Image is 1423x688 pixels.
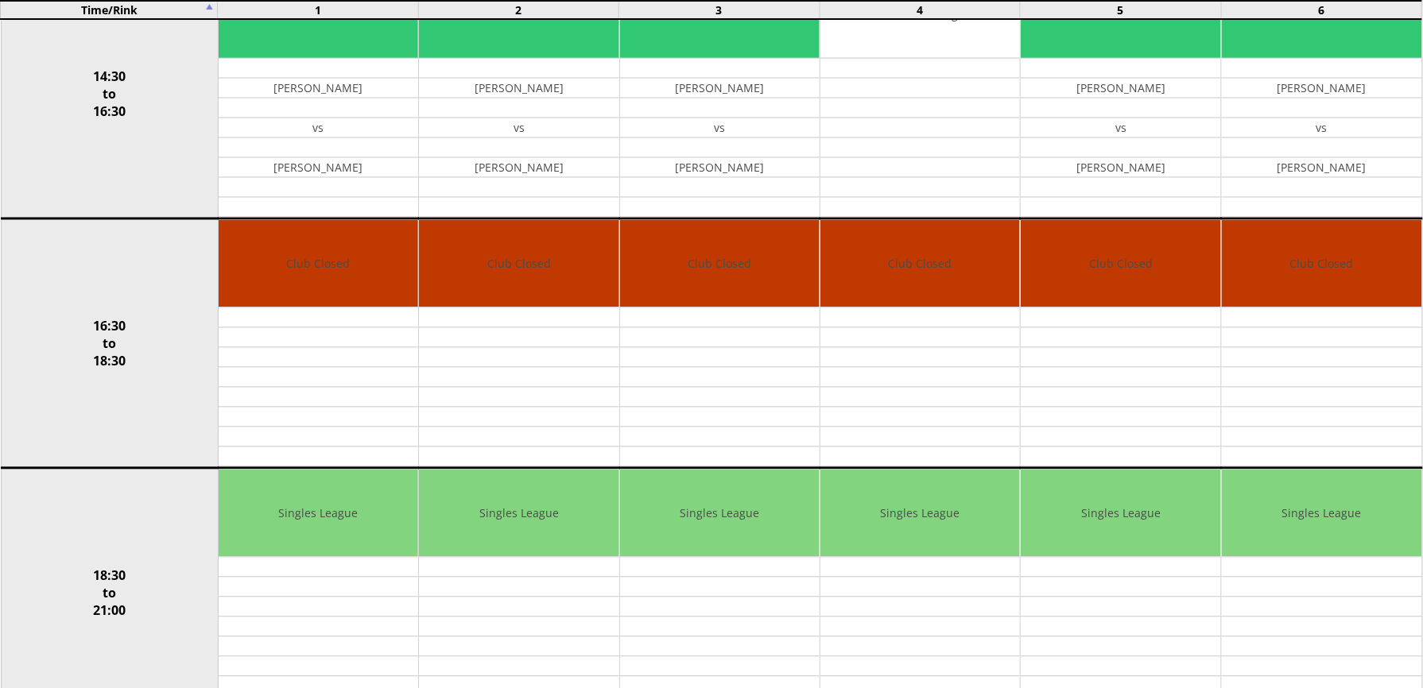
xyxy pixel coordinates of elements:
td: 2 [418,1,619,19]
td: Singles League [419,470,618,558]
td: Club Closed [1222,220,1422,308]
td: Club Closed [820,220,1020,308]
td: vs [419,118,618,138]
td: [PERSON_NAME] [419,79,618,99]
td: 3 [619,1,820,19]
td: [PERSON_NAME] [219,158,418,178]
td: Singles League [1222,470,1422,558]
td: Singles League [1021,470,1220,558]
td: 4 [820,1,1021,19]
td: [PERSON_NAME] [219,79,418,99]
td: vs [1021,118,1220,138]
td: Time/Rink [1,1,218,19]
td: [PERSON_NAME] [419,158,618,178]
td: [PERSON_NAME] [1021,79,1220,99]
td: [PERSON_NAME] [1222,158,1422,178]
td: 16:30 to 18:30 [1,219,218,469]
td: Club Closed [219,220,418,308]
td: [PERSON_NAME] [1222,79,1422,99]
td: Club Closed [419,220,618,308]
td: vs [219,118,418,138]
td: Singles League [219,470,418,558]
td: Singles League [620,470,820,558]
td: vs [620,118,820,138]
td: [PERSON_NAME] [620,79,820,99]
td: 1 [217,1,418,19]
td: Club Closed [620,220,820,308]
td: [PERSON_NAME] [1021,158,1220,178]
td: [PERSON_NAME] [620,158,820,178]
td: vs [1222,118,1422,138]
td: 5 [1021,1,1222,19]
td: Singles League [820,470,1020,558]
td: Club Closed [1021,220,1220,308]
td: 6 [1221,1,1422,19]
